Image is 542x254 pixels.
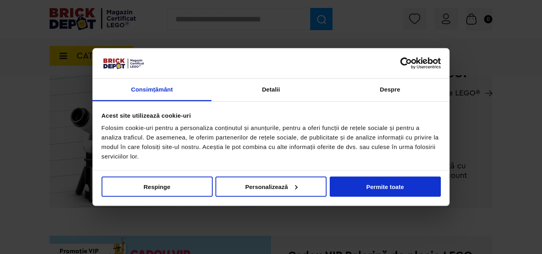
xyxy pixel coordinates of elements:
[331,79,450,101] a: Despre
[330,176,441,197] button: Permite toate
[102,57,145,70] img: siglă
[211,79,331,101] a: Detalii
[102,123,441,161] div: Folosim cookie-uri pentru a personaliza conținutul și anunțurile, pentru a oferi funcții de rețel...
[371,57,441,69] a: Usercentrics Cookiebot - opens in a new window
[102,111,441,120] div: Acest site utilizează cookie-uri
[102,176,213,197] button: Respinge
[215,176,327,197] button: Personalizează
[92,79,211,101] a: Consimțământ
